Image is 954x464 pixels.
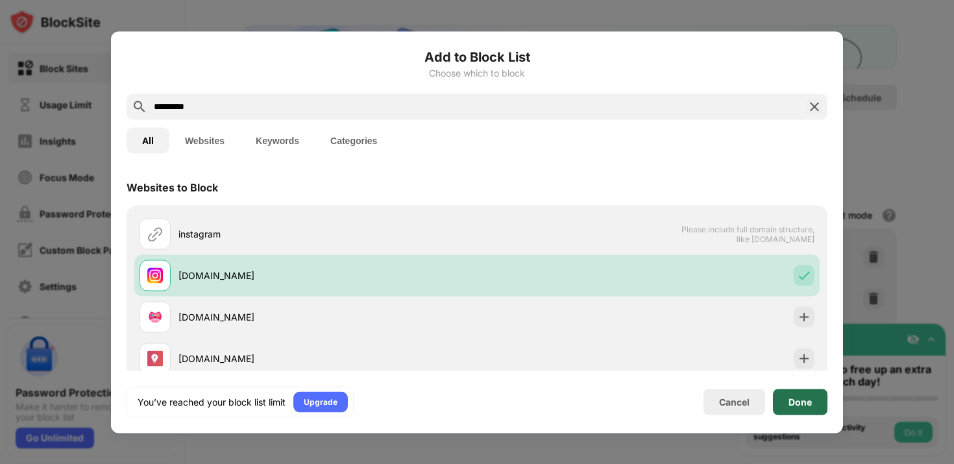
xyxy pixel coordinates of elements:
div: Choose which to block [127,67,827,78]
button: Websites [169,127,240,153]
div: Upgrade [304,395,337,408]
button: All [127,127,169,153]
div: Cancel [719,397,750,408]
img: favicons [147,309,163,324]
img: search.svg [132,99,147,114]
div: Done [789,397,812,407]
button: Categories [315,127,393,153]
img: favicons [147,350,163,366]
span: Please include full domain structure, like [DOMAIN_NAME] [681,224,814,243]
div: Websites to Block [127,180,218,193]
img: favicons [147,267,163,283]
div: You’ve reached your block list limit [138,395,286,408]
h6: Add to Block List [127,47,827,66]
button: Keywords [240,127,315,153]
img: search-close [807,99,822,114]
div: [DOMAIN_NAME] [178,352,477,365]
div: instagram [178,227,477,241]
div: [DOMAIN_NAME] [178,310,477,324]
img: url.svg [147,226,163,241]
div: [DOMAIN_NAME] [178,269,477,282]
